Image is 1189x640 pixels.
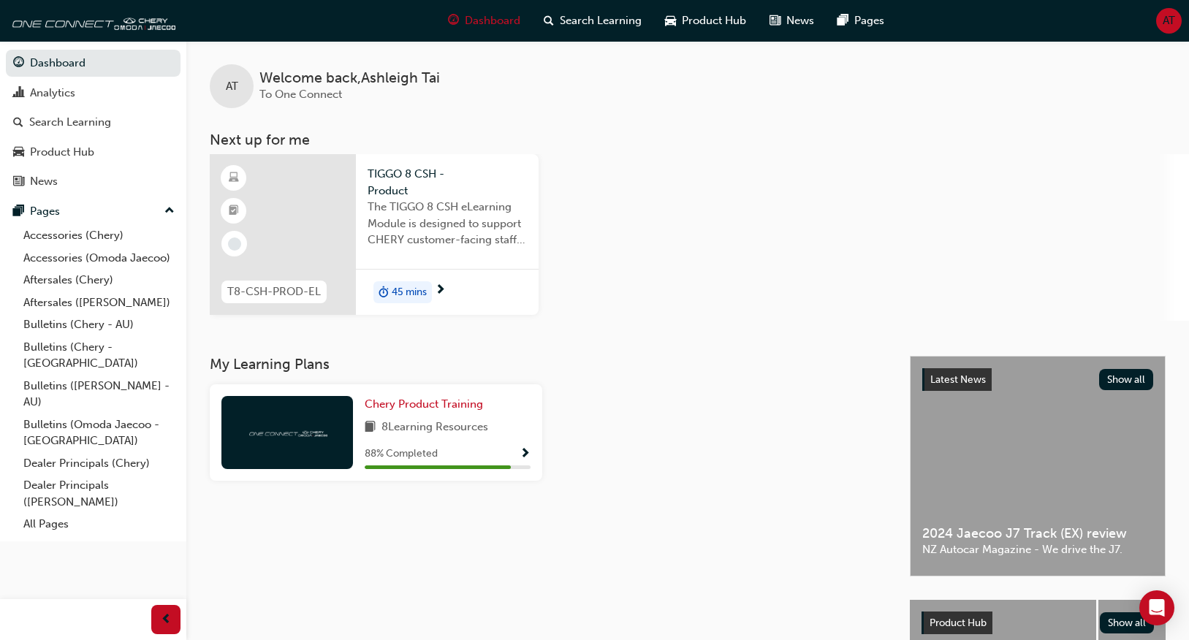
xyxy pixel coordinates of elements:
button: Show all [1100,612,1155,633]
a: T8-CSH-PROD-ELTIGGO 8 CSH - ProductThe TIGGO 8 CSH eLearning Module is designed to support CHERY ... [210,154,539,315]
span: booktick-icon [229,202,239,221]
button: AT [1156,8,1182,34]
span: To One Connect [259,88,342,101]
a: Latest NewsShow all [922,368,1153,392]
span: Dashboard [465,12,520,29]
span: NZ Autocar Magazine - We drive the J7. [922,541,1153,558]
a: car-iconProduct Hub [653,6,758,36]
button: Show all [1099,369,1154,390]
button: Pages [6,198,181,225]
a: Search Learning [6,109,181,136]
h3: My Learning Plans [210,356,886,373]
img: oneconnect [7,6,175,35]
a: Dealer Principals (Chery) [18,452,181,475]
a: Analytics [6,80,181,107]
span: Pages [854,12,884,29]
span: Show Progress [520,448,531,461]
a: Product HubShow all [922,612,1154,635]
span: search-icon [544,12,554,30]
span: News [786,12,814,29]
span: car-icon [13,146,24,159]
div: Search Learning [29,114,111,131]
span: guage-icon [448,12,459,30]
a: Bulletins ([PERSON_NAME] - AU) [18,375,181,414]
a: pages-iconPages [826,6,896,36]
span: 2024 Jaecoo J7 Track (EX) review [922,525,1153,542]
a: Chery Product Training [365,396,489,413]
span: learningRecordVerb_NONE-icon [228,237,241,251]
span: prev-icon [161,611,172,629]
span: Search Learning [560,12,642,29]
a: News [6,168,181,195]
span: news-icon [13,175,24,188]
a: search-iconSearch Learning [532,6,653,36]
span: Latest News [930,373,986,386]
a: Aftersales (Chery) [18,269,181,292]
div: Pages [30,203,60,220]
a: Bulletins (Omoda Jaecoo - [GEOGRAPHIC_DATA]) [18,414,181,452]
a: Accessories (Chery) [18,224,181,247]
a: Bulletins (Chery - [GEOGRAPHIC_DATA]) [18,336,181,375]
div: Open Intercom Messenger [1139,590,1174,625]
button: DashboardAnalyticsSearch LearningProduct HubNews [6,47,181,198]
span: book-icon [365,419,376,437]
span: pages-icon [13,205,24,218]
a: guage-iconDashboard [436,6,532,36]
a: Latest NewsShow all2024 Jaecoo J7 Track (EX) reviewNZ Autocar Magazine - We drive the J7. [910,356,1166,576]
a: Dashboard [6,50,181,77]
img: oneconnect [247,425,327,439]
a: All Pages [18,513,181,536]
span: Chery Product Training [365,397,483,411]
a: Dealer Principals ([PERSON_NAME]) [18,474,181,513]
a: Accessories (Omoda Jaecoo) [18,247,181,270]
div: Product Hub [30,144,94,161]
a: Bulletins (Chery - AU) [18,313,181,336]
span: pages-icon [837,12,848,30]
span: AT [226,78,238,95]
span: guage-icon [13,57,24,70]
span: car-icon [665,12,676,30]
span: TIGGO 8 CSH - Product [368,166,527,199]
span: Product Hub [682,12,746,29]
span: next-icon [435,284,446,297]
h3: Next up for me [186,132,1189,148]
span: search-icon [13,116,23,129]
span: up-icon [164,202,175,221]
span: 8 Learning Resources [381,419,488,437]
a: news-iconNews [758,6,826,36]
span: chart-icon [13,87,24,100]
span: Product Hub [930,617,987,629]
span: duration-icon [379,283,389,302]
span: Welcome back , Ashleigh Tai [259,70,440,87]
span: 88 % Completed [365,446,438,462]
a: Aftersales ([PERSON_NAME]) [18,292,181,314]
span: AT [1163,12,1175,29]
span: The TIGGO 8 CSH eLearning Module is designed to support CHERY customer-facing staff with the prod... [368,199,527,248]
span: news-icon [770,12,780,30]
button: Show Progress [520,445,531,463]
span: learningResourceType_ELEARNING-icon [229,169,239,188]
div: Analytics [30,85,75,102]
span: 45 mins [392,284,427,301]
span: T8-CSH-PROD-EL [227,283,321,300]
a: Product Hub [6,139,181,166]
div: News [30,173,58,190]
